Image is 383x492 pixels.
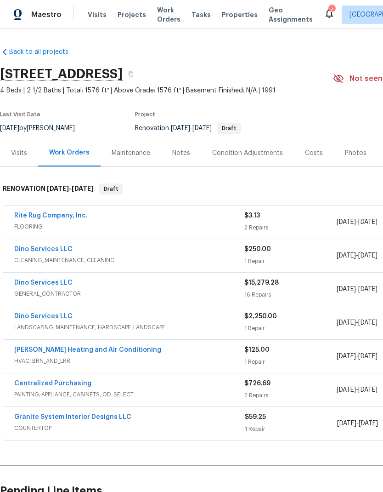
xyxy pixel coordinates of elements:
[14,347,161,353] a: [PERSON_NAME] Heating and Air Conditioning
[123,66,139,82] button: Copy Address
[358,353,377,360] span: [DATE]
[337,251,377,260] span: -
[157,6,180,24] span: Work Orders
[337,385,377,395] span: -
[191,11,211,18] span: Tasks
[14,414,131,420] a: Granite System Interior Designs LLC
[337,318,377,327] span: -
[222,10,258,19] span: Properties
[337,286,356,292] span: [DATE]
[14,423,245,433] span: COUNTERTOP
[337,320,356,326] span: [DATE]
[244,347,270,353] span: $125.00
[328,6,335,15] div: 7
[337,353,356,360] span: [DATE]
[244,391,336,400] div: 2 Repairs
[49,148,90,157] div: Work Orders
[3,183,94,195] h6: RENOVATION
[171,125,190,132] span: [DATE]
[337,219,356,225] span: [DATE]
[135,112,155,117] span: Project
[245,424,337,434] div: 1 Repair
[244,257,336,266] div: 1 Repair
[337,419,378,428] span: -
[14,313,73,320] a: Dino Services LLC
[244,324,336,333] div: 1 Repair
[14,380,91,387] a: Centralized Purchasing
[72,185,94,192] span: [DATE]
[358,286,377,292] span: [DATE]
[14,256,244,265] span: CLEANING_MAINTENANCE, CLEANING
[345,149,366,158] div: Photos
[358,320,377,326] span: [DATE]
[14,289,244,298] span: GENERAL_CONTRACTOR
[358,252,377,259] span: [DATE]
[100,184,122,194] span: Draft
[212,149,283,158] div: Condition Adjustments
[358,387,377,393] span: [DATE]
[244,280,279,286] span: $15,279.28
[112,149,150,158] div: Maintenance
[14,246,73,252] a: Dino Services LLC
[244,290,336,299] div: 16 Repairs
[337,420,356,427] span: [DATE]
[14,323,244,332] span: LANDSCAPING_MAINTENANCE, HARDSCAPE_LANDSCAPE
[88,10,107,19] span: Visits
[245,414,266,420] span: $59.25
[358,219,377,225] span: [DATE]
[305,149,323,158] div: Costs
[269,6,313,24] span: Geo Assignments
[244,313,277,320] span: $2,250.00
[337,352,377,361] span: -
[337,285,377,294] span: -
[244,380,270,387] span: $726.69
[337,387,356,393] span: [DATE]
[192,125,212,132] span: [DATE]
[244,246,271,252] span: $250.00
[244,357,336,366] div: 1 Repair
[337,217,377,227] span: -
[218,126,240,131] span: Draft
[359,420,378,427] span: [DATE]
[14,390,244,399] span: PAINTING, APPLIANCE, CABINETS, OD_SELECT
[172,149,190,158] div: Notes
[14,212,88,219] a: Rite Rug Company, Inc.
[31,10,62,19] span: Maestro
[171,125,212,132] span: -
[337,252,356,259] span: [DATE]
[14,222,244,231] span: FLOORING
[118,10,146,19] span: Projects
[11,149,27,158] div: Visits
[244,223,336,232] div: 2 Repairs
[244,212,260,219] span: $3.13
[47,185,69,192] span: [DATE]
[47,185,94,192] span: -
[14,280,73,286] a: Dino Services LLC
[14,356,244,366] span: HVAC, BRN_AND_LRR
[135,125,241,132] span: Renovation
